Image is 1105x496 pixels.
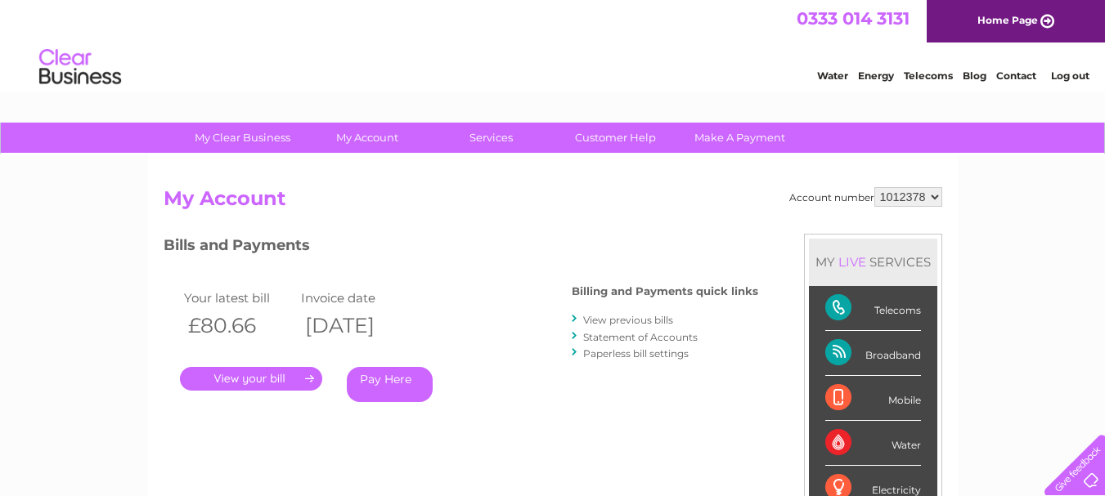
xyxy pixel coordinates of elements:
h4: Billing and Payments quick links [572,285,758,297]
div: Broadband [825,331,921,376]
a: . [180,367,322,391]
a: Pay Here [347,367,433,402]
a: Energy [858,69,894,82]
a: My Clear Business [175,123,310,153]
a: Statement of Accounts [583,331,698,343]
a: Blog [963,69,986,82]
div: MY SERVICES [809,239,937,285]
a: Customer Help [548,123,683,153]
a: Telecoms [904,69,953,82]
a: Water [817,69,848,82]
div: Water [825,421,921,466]
a: Make A Payment [672,123,807,153]
a: Paperless bill settings [583,347,689,360]
div: Clear Business is a trading name of Verastar Limited (registered in [GEOGRAPHIC_DATA] No. 3667643... [167,9,940,79]
a: 0333 014 3131 [797,8,910,29]
div: Account number [789,187,942,207]
a: My Account [299,123,434,153]
td: Your latest bill [180,287,298,309]
div: Mobile [825,376,921,421]
a: View previous bills [583,314,673,326]
th: [DATE] [297,309,415,342]
img: logo.png [38,42,122,92]
a: Contact [996,69,1036,82]
td: Invoice date [297,287,415,309]
div: LIVE [835,254,869,270]
a: Services [424,123,559,153]
th: £80.66 [180,309,298,342]
h2: My Account [164,187,942,218]
a: Log out [1051,69,1089,82]
div: Telecoms [825,286,921,331]
h3: Bills and Payments [164,234,758,262]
